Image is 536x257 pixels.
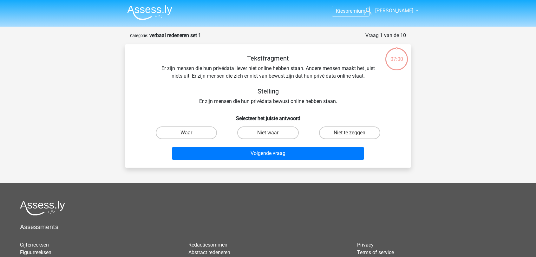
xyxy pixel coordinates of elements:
img: Assessly logo [20,201,65,215]
div: Er zijn mensen die hun privédata liever niet online hebben staan. Andere mensen maakt het juist n... [135,55,401,105]
a: Figuurreeksen [20,249,51,255]
h5: Stelling [155,87,381,95]
a: Kiespremium [332,7,369,15]
a: [PERSON_NAME] [362,7,414,15]
small: Categorie: [130,33,148,38]
button: Volgende vraag [172,147,364,160]
label: Niet te zeggen [319,126,380,139]
span: premium [345,8,365,14]
img: Assessly [127,5,172,20]
label: Niet waar [237,126,298,139]
h6: Selecteer het juiste antwoord [135,110,401,121]
div: Vraag 1 van de 10 [365,32,406,39]
span: [PERSON_NAME] [375,8,413,14]
a: Privacy [357,242,374,248]
label: Waar [156,126,217,139]
h5: Assessments [20,223,516,231]
strong: verbaal redeneren set 1 [149,32,201,38]
a: Cijferreeksen [20,242,49,248]
div: 07:00 [385,47,409,63]
a: Redactiesommen [188,242,227,248]
span: Kies [336,8,345,14]
h5: Tekstfragment [155,55,381,62]
a: Abstract redeneren [188,249,230,255]
a: Terms of service [357,249,394,255]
